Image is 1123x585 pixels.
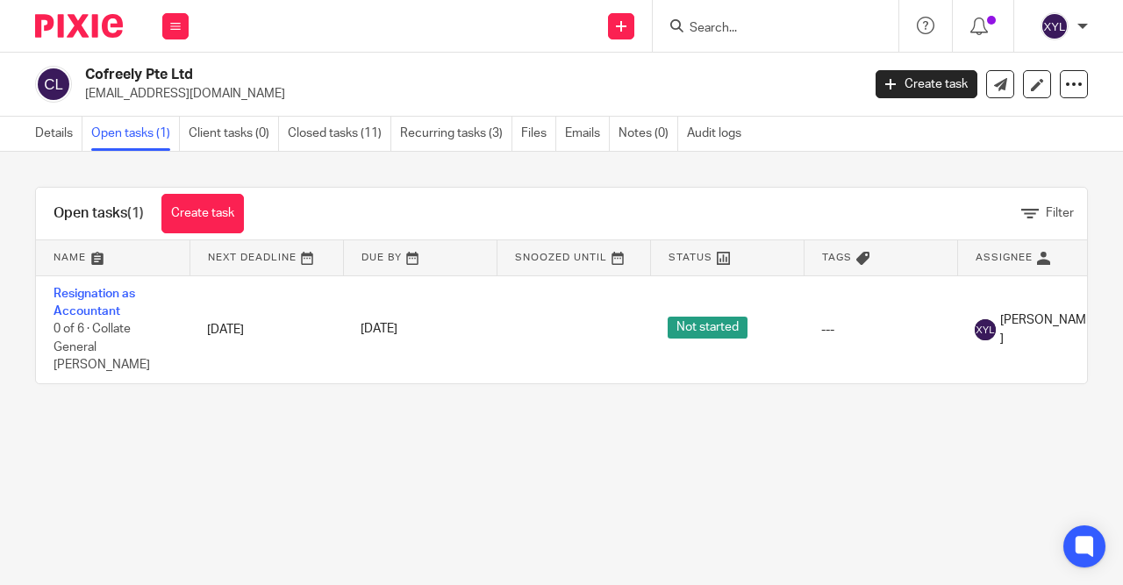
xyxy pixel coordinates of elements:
[565,117,610,151] a: Emails
[35,117,82,151] a: Details
[1041,12,1069,40] img: svg%3E
[1046,207,1074,219] span: Filter
[975,319,996,340] img: svg%3E
[54,323,150,371] span: 0 of 6 · Collate General [PERSON_NAME]
[361,324,397,336] span: [DATE]
[85,85,849,103] p: [EMAIL_ADDRESS][DOMAIN_NAME]
[687,117,750,151] a: Audit logs
[619,117,678,151] a: Notes (0)
[54,204,144,223] h1: Open tasks
[190,275,343,383] td: [DATE]
[400,117,512,151] a: Recurring tasks (3)
[521,117,556,151] a: Files
[1000,311,1093,347] span: [PERSON_NAME]
[161,194,244,233] a: Create task
[669,253,712,262] span: Status
[876,70,977,98] a: Create task
[688,21,846,37] input: Search
[515,253,607,262] span: Snoozed Until
[127,206,144,220] span: (1)
[822,253,852,262] span: Tags
[85,66,697,84] h2: Cofreely Pte Ltd
[35,66,72,103] img: svg%3E
[91,117,180,151] a: Open tasks (1)
[54,288,135,317] a: Resignation as Accountant
[189,117,279,151] a: Client tasks (0)
[821,321,940,339] div: ---
[35,14,123,38] img: Pixie
[668,317,747,339] span: Not started
[288,117,391,151] a: Closed tasks (11)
